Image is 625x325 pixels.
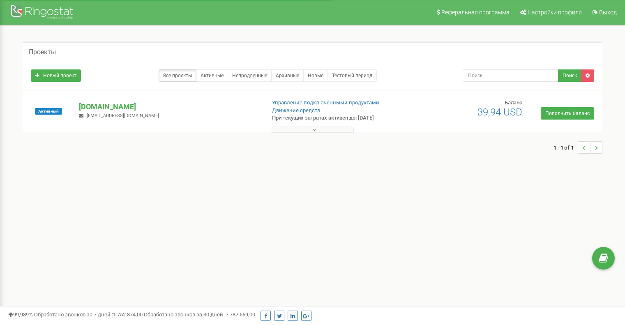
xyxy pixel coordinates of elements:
span: 1 - 1 of 1 [554,141,578,154]
button: Поиск [558,69,581,82]
u: 1 752 874,00 [113,311,143,318]
a: Движение средств [272,107,320,113]
span: 39,94 USD [477,106,522,118]
span: Настройки профиля [528,9,582,16]
a: Активные [196,69,228,82]
a: Управление подключенными продуктами [272,99,379,106]
h5: Проекты [29,48,56,56]
u: 7 787 559,00 [226,311,255,318]
nav: ... [554,133,602,162]
span: Баланс [505,99,522,106]
a: Непродленные [228,69,272,82]
p: При текущих затратах активен до: [DATE] [272,114,404,122]
a: Новые [303,69,328,82]
span: Обработано звонков за 7 дней : [34,311,143,318]
a: Все проекты [159,69,196,82]
span: Реферальная программа [441,9,510,16]
a: Пополнить баланс [541,107,594,120]
a: Новый проект [31,69,81,82]
a: Архивные [271,69,304,82]
span: Обработано звонков за 30 дней : [144,311,255,318]
span: 99,989% [8,311,33,318]
a: Тестовый период [327,69,377,82]
span: [EMAIL_ADDRESS][DOMAIN_NAME] [87,113,159,118]
p: [DOMAIN_NAME] [79,101,258,112]
input: Поиск [463,69,558,82]
span: Выход [599,9,617,16]
span: Активный [35,108,62,115]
